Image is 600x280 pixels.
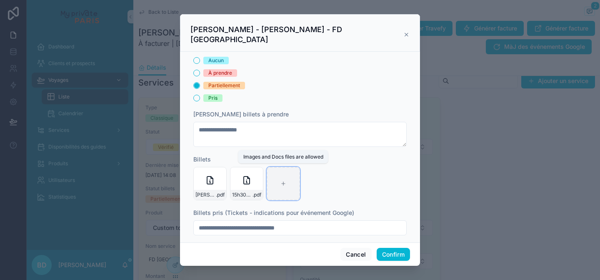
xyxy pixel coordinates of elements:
span: Billets [193,156,211,163]
span: .pdf [252,192,261,198]
button: Cancel [340,248,371,261]
div: À prendre [208,69,232,77]
div: Pris [208,94,217,102]
span: 15h30-sommet-TE-pour-1-pax [232,192,252,198]
h3: [PERSON_NAME] - [PERSON_NAME] - FD [GEOGRAPHIC_DATA] [190,25,403,45]
button: Confirm [377,248,410,261]
div: Partiellement [208,82,240,89]
div: Images and Docs files are allowed [243,154,323,160]
span: [PERSON_NAME] [195,192,216,198]
span: .pdf [216,192,225,198]
span: Billets pris (Tickets - indications pour événement Google) [193,209,354,216]
span: [PERSON_NAME] billets à prendre [193,111,289,118]
div: Aucun [208,57,224,64]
